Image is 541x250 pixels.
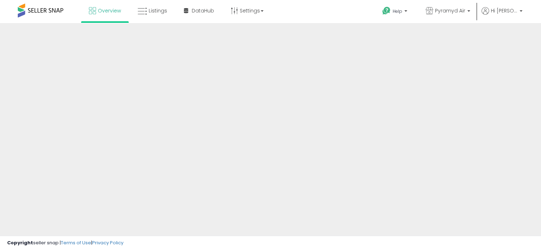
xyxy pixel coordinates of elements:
[491,7,518,14] span: Hi [PERSON_NAME]
[7,239,33,246] strong: Copyright
[61,239,91,246] a: Terms of Use
[377,1,414,23] a: Help
[7,240,123,246] div: seller snap | |
[149,7,167,14] span: Listings
[382,6,391,15] i: Get Help
[482,7,523,23] a: Hi [PERSON_NAME]
[393,8,402,14] span: Help
[92,239,123,246] a: Privacy Policy
[435,7,465,14] span: Pyramyd Air
[98,7,121,14] span: Overview
[192,7,214,14] span: DataHub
